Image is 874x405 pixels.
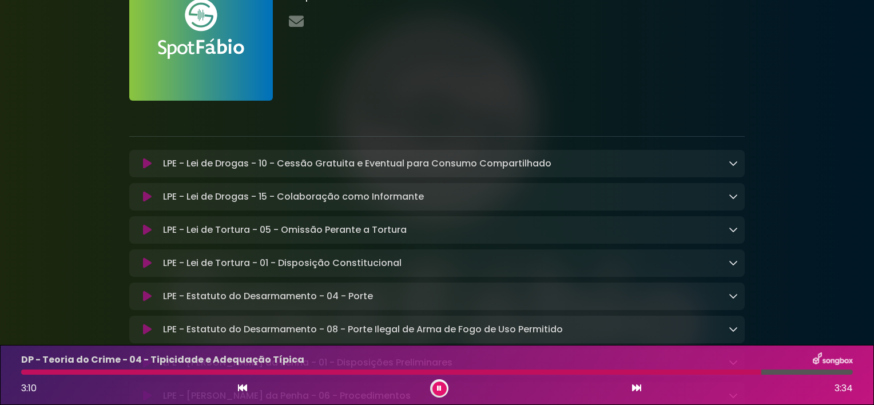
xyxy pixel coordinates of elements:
p: LPE - Estatuto do Desarmamento - 04 - Porte [163,289,373,303]
p: LPE - Lei de Tortura - 05 - Omissão Perante a Tortura [163,223,407,237]
span: 3:34 [835,382,853,395]
p: LPE - Lei de Drogas - 15 - Colaboração como Informante [163,190,424,204]
p: LPE - Estatuto do Desarmamento - 08 - Porte Ilegal de Arma de Fogo de Uso Permitido [163,323,563,336]
img: songbox-logo-white.png [813,352,853,367]
p: LPE - Lei de Tortura - 01 - Disposição Constitucional [163,256,402,270]
span: 3:10 [21,382,37,395]
p: LPE - Lei de Drogas - 10 - Cessão Gratuita e Eventual para Consumo Compartilhado [163,157,551,170]
p: DP - Teoria do Crime - 04 - Tipicidade e Adequação Típica [21,353,304,367]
